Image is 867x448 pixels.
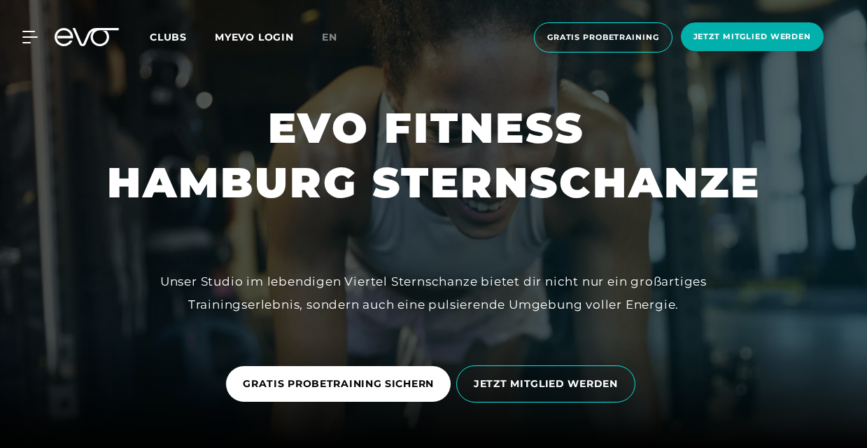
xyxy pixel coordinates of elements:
a: Clubs [150,30,215,43]
span: JETZT MITGLIED WERDEN [474,377,618,391]
a: MYEVO LOGIN [215,31,294,43]
a: en [322,29,354,45]
span: Jetzt Mitglied werden [693,31,811,43]
span: en [322,31,337,43]
a: Gratis Probetraining [530,22,677,52]
a: JETZT MITGLIED WERDEN [456,355,641,413]
span: GRATIS PROBETRAINING SICHERN [243,377,434,391]
span: Gratis Probetraining [547,31,659,43]
h1: EVO FITNESS HAMBURG STERNSCHANZE [107,101,761,210]
div: Unser Studio im lebendigen Viertel Sternschanze bietet dir nicht nur ein großartiges Trainingserl... [119,270,749,316]
span: Clubs [150,31,187,43]
a: GRATIS PROBETRAINING SICHERN [226,356,456,412]
a: Jetzt Mitglied werden [677,22,828,52]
